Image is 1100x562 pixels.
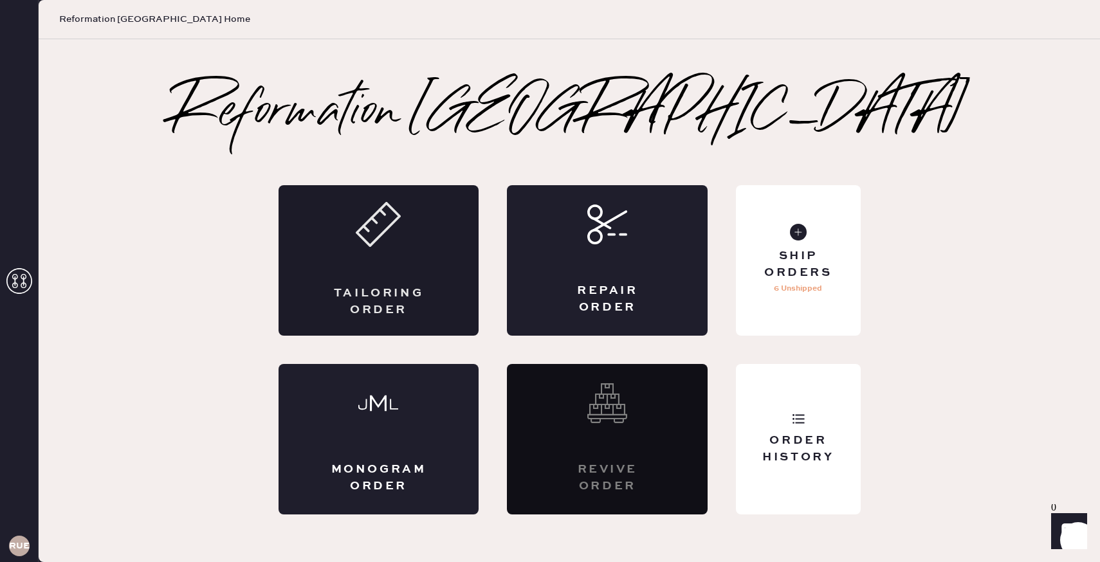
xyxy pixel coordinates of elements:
h3: RUESA [9,541,30,550]
div: Ship Orders [746,248,850,280]
div: Interested? Contact us at care@hemster.co [507,364,708,514]
span: Reformation [GEOGRAPHIC_DATA] Home [59,13,250,26]
div: Order History [746,433,850,465]
div: Tailoring Order [330,286,428,318]
div: Repair Order [558,283,656,315]
iframe: Front Chat [1039,504,1094,559]
h2: Reformation [GEOGRAPHIC_DATA] [172,87,967,139]
p: 6 Unshipped [774,281,822,296]
div: Revive order [558,462,656,494]
div: Monogram Order [330,462,428,494]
